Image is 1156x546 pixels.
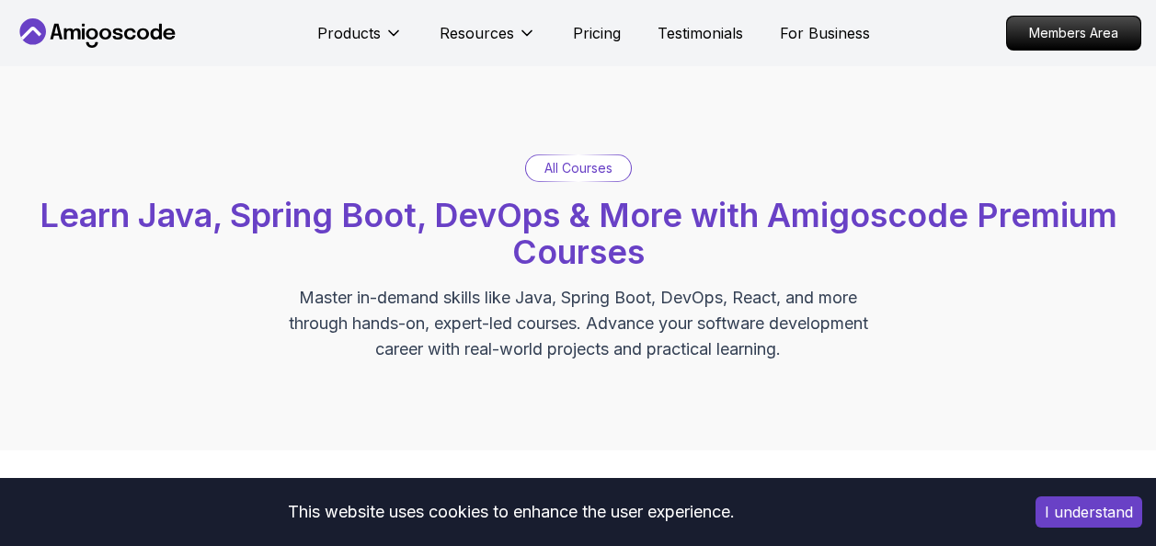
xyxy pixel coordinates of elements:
p: Master in-demand skills like Java, Spring Boot, DevOps, React, and more through hands-on, expert-... [269,285,887,362]
button: Accept cookies [1036,496,1142,528]
span: Learn Java, Spring Boot, DevOps & More with Amigoscode Premium Courses [40,195,1117,272]
a: For Business [780,22,870,44]
p: All Courses [544,159,612,177]
a: Testimonials [658,22,743,44]
div: This website uses cookies to enhance the user experience. [14,492,1008,532]
p: Resources [440,22,514,44]
p: Members Area [1007,17,1140,50]
a: Members Area [1006,16,1141,51]
button: Products [317,22,403,59]
button: Resources [440,22,536,59]
a: Pricing [573,22,621,44]
p: Products [317,22,381,44]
